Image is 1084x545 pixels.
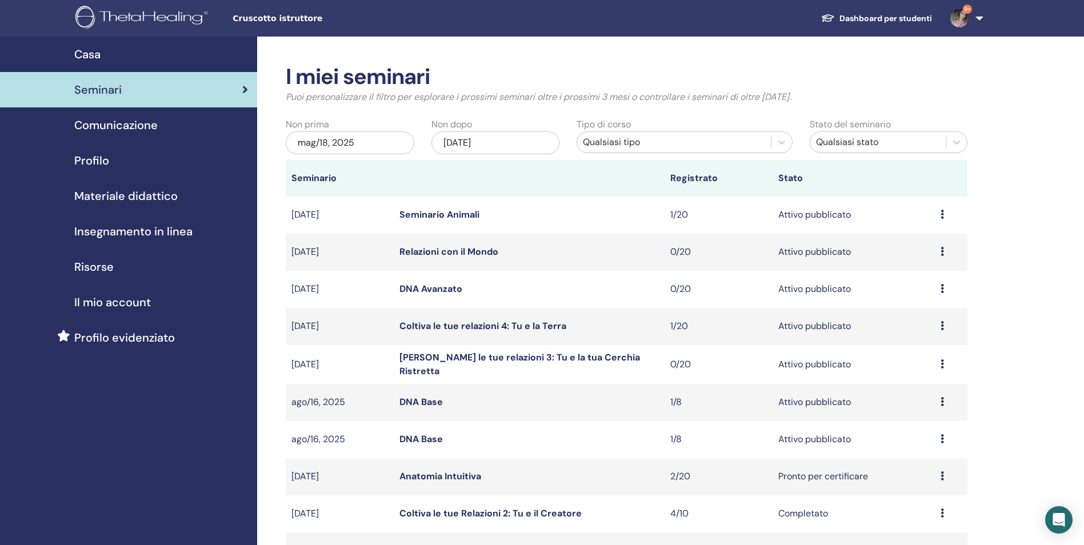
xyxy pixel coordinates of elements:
label: Tipo di corso [577,118,631,131]
label: Non dopo [431,118,472,131]
div: Qualsiasi stato [816,135,940,149]
a: Seminario Animali [399,209,479,221]
td: 1/8 [665,384,773,421]
h2: I miei seminari [286,64,967,90]
td: [DATE] [286,197,394,234]
a: Relazioni con il Mondo [399,246,498,258]
span: Insegnamento in linea [74,223,193,240]
td: Completato [773,495,935,532]
span: Casa [74,46,101,63]
td: ago/16, 2025 [286,421,394,458]
span: 9+ [963,5,972,14]
th: Seminario [286,160,394,197]
img: graduation-cap-white.svg [821,13,835,23]
td: [DATE] [286,345,394,384]
div: Qualsiasi tipo [583,135,765,149]
a: Dashboard per studenti [812,8,941,29]
span: Comunicazione [74,117,158,134]
label: Non prima [286,118,329,131]
a: DNA Avanzato [399,283,462,295]
td: Attivo pubblicato [773,345,935,384]
td: 0/20 [665,271,773,308]
a: Anatomia Intuitiva [399,470,481,482]
p: Puoi personalizzare il filtro per esplorare i prossimi seminari oltre i prossimi 3 mesi o control... [286,90,967,104]
td: Attivo pubblicato [773,308,935,345]
td: Attivo pubblicato [773,271,935,308]
a: Coltiva le tue relazioni 4: Tu e la Terra [399,320,566,332]
span: Profilo [74,152,109,169]
th: Stato [773,160,935,197]
span: Profilo evidenziato [74,329,175,346]
span: Seminari [74,81,122,98]
span: Risorse [74,258,114,275]
td: Attivo pubblicato [773,197,935,234]
td: 1/8 [665,421,773,458]
td: Attivo pubblicato [773,421,935,458]
td: 0/20 [665,345,773,384]
span: Materiale didattico [74,187,178,205]
td: 1/20 [665,197,773,234]
td: Attivo pubblicato [773,234,935,271]
a: DNA Base [399,433,443,445]
div: mag/18, 2025 [286,131,414,154]
a: Coltiva le tue Relazioni 2: Tu e il Creatore [399,507,582,519]
td: [DATE] [286,495,394,532]
td: [DATE] [286,308,394,345]
span: Il mio account [74,294,151,311]
img: logo.png [75,6,212,31]
td: 1/20 [665,308,773,345]
div: Open Intercom Messenger [1045,506,1073,534]
img: default.jpg [950,9,969,27]
th: Registrato [665,160,773,197]
td: 4/10 [665,495,773,532]
td: [DATE] [286,234,394,271]
span: Cruscotto istruttore [233,13,404,25]
div: [DATE] [431,131,560,154]
a: [PERSON_NAME] le tue relazioni 3: Tu e la tua Cerchia Ristretta [399,351,640,377]
td: [DATE] [286,271,394,308]
td: ago/16, 2025 [286,384,394,421]
td: Attivo pubblicato [773,384,935,421]
td: Pronto per certificare [773,458,935,495]
td: [DATE] [286,458,394,495]
label: Stato del seminario [810,118,891,131]
a: DNA Base [399,396,443,408]
td: 2/20 [665,458,773,495]
td: 0/20 [665,234,773,271]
